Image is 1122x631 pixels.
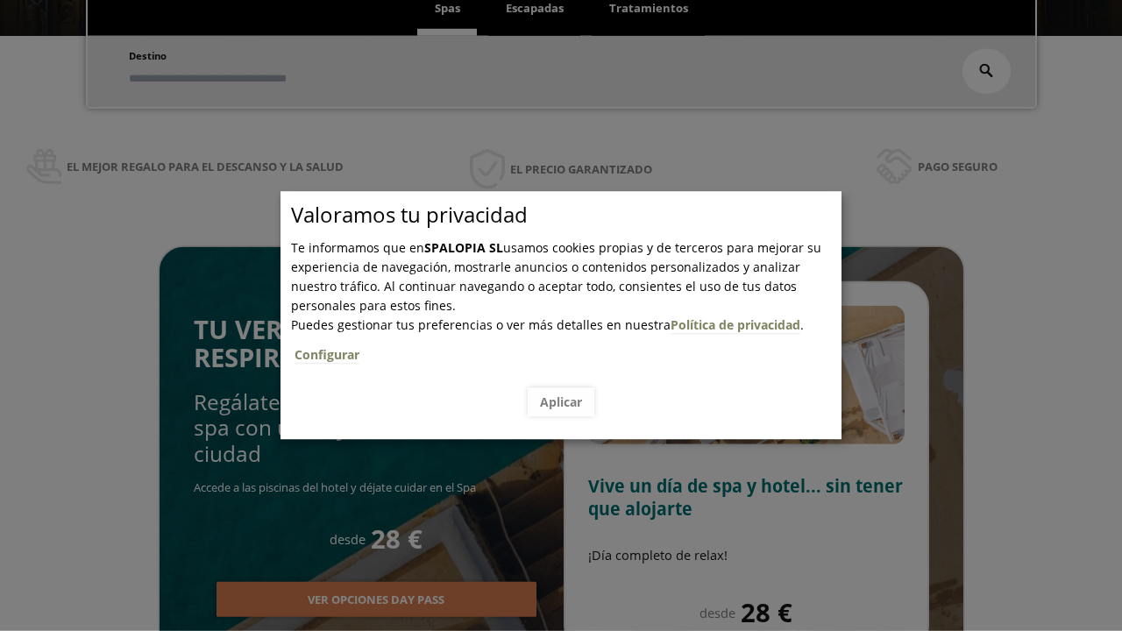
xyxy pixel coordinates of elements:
p: Valoramos tu privacidad [291,205,841,224]
span: . [291,316,841,375]
span: Puedes gestionar tus preferencias o ver más detalles en nuestra [291,316,671,333]
a: Configurar [295,346,359,364]
button: Aplicar [528,387,594,416]
a: Política de privacidad [671,316,800,334]
b: SPALOPIA SL [424,239,503,256]
span: Te informamos que en usamos cookies propias y de terceros para mejorar su experiencia de navegaci... [291,239,821,314]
